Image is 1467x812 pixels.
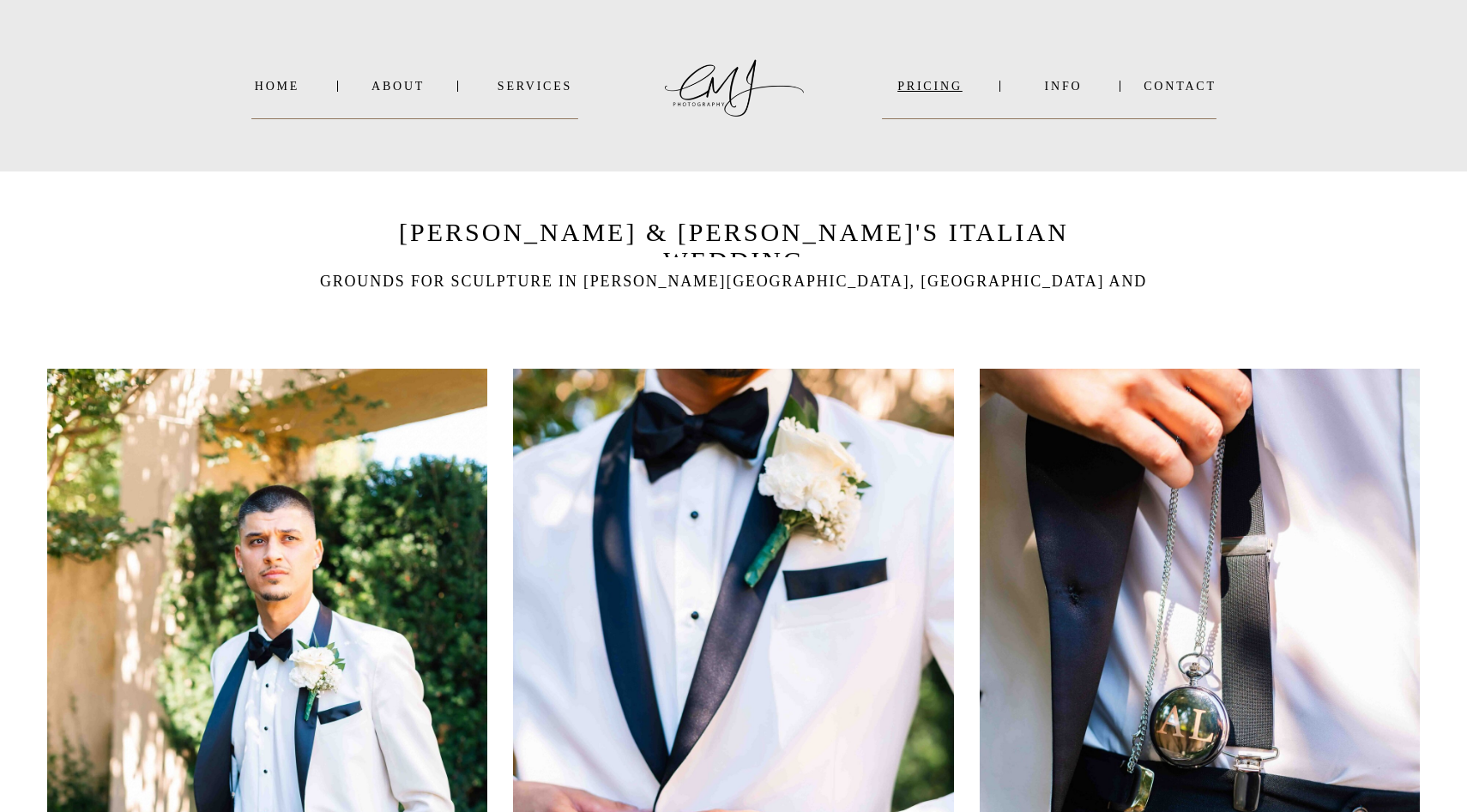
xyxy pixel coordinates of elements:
[305,269,1162,294] p: GROUNDS FOR SCULPTURE IN [PERSON_NAME][GEOGRAPHIC_DATA], [GEOGRAPHIC_DATA] AND [GEOGRAPHIC_DATA] ...
[251,80,303,93] a: Home
[492,80,578,93] a: SERVICES
[1144,80,1216,93] a: Contact
[1022,80,1105,93] a: INFO
[882,80,978,93] a: PRICING
[371,80,423,93] a: About
[396,218,1072,257] h1: [PERSON_NAME] & [PERSON_NAME]'S ITALIAN WEDDING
